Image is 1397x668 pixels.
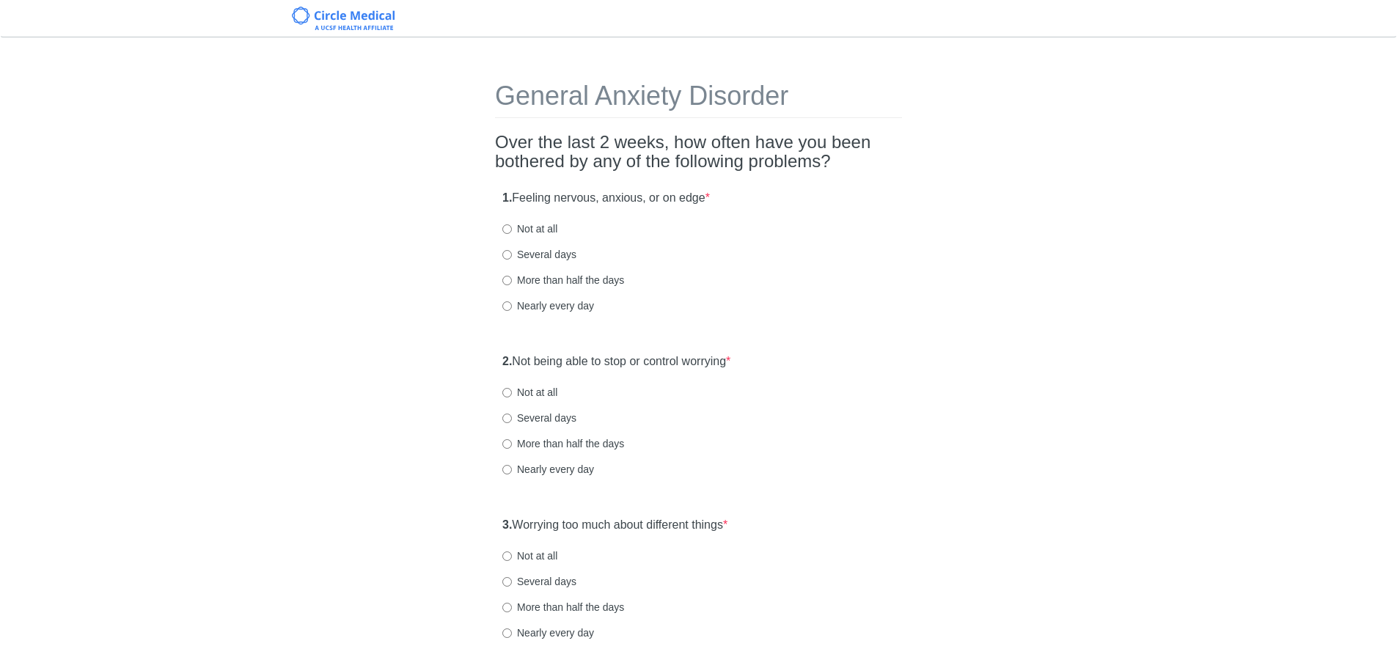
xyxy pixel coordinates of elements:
[502,625,594,640] label: Nearly every day
[502,224,512,234] input: Not at all
[502,411,576,425] label: Several days
[292,7,395,30] img: Circle Medical Logo
[502,298,594,313] label: Nearly every day
[502,574,576,589] label: Several days
[502,548,557,563] label: Not at all
[502,462,594,477] label: Nearly every day
[502,414,512,423] input: Several days
[502,518,512,531] strong: 3.
[502,276,512,285] input: More than half the days
[502,301,512,311] input: Nearly every day
[502,628,512,638] input: Nearly every day
[502,355,512,367] strong: 2.
[502,600,624,614] label: More than half the days
[502,273,624,287] label: More than half the days
[495,133,902,172] h2: Over the last 2 weeks, how often have you been bothered by any of the following problems?
[495,81,902,118] h1: General Anxiety Disorder
[502,190,710,207] label: Feeling nervous, anxious, or on edge
[502,465,512,474] input: Nearly every day
[502,436,624,451] label: More than half the days
[502,551,512,561] input: Not at all
[502,250,512,260] input: Several days
[502,247,576,262] label: Several days
[502,388,512,397] input: Not at all
[502,577,512,587] input: Several days
[502,517,727,534] label: Worrying too much about different things
[502,439,512,449] input: More than half the days
[502,191,512,204] strong: 1.
[502,221,557,236] label: Not at all
[502,603,512,612] input: More than half the days
[502,353,730,370] label: Not being able to stop or control worrying
[502,385,557,400] label: Not at all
